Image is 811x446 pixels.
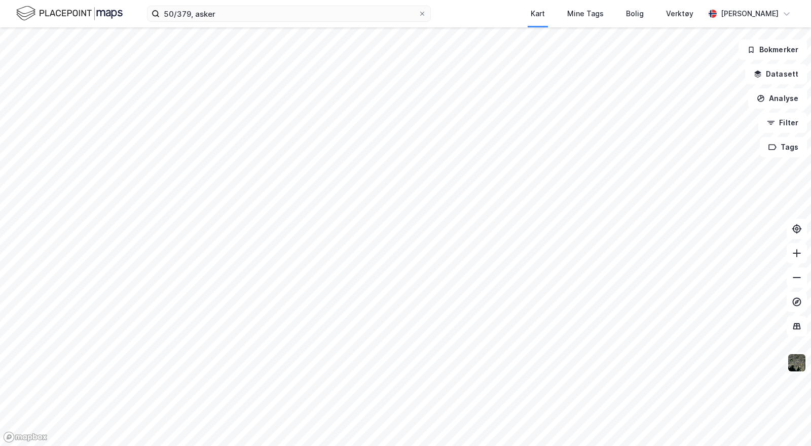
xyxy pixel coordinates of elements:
div: [PERSON_NAME] [721,8,779,20]
button: Filter [758,113,807,133]
iframe: Chat Widget [760,397,811,446]
div: Verktøy [666,8,693,20]
img: 9k= [787,353,806,372]
button: Bokmerker [739,40,807,60]
div: Bolig [626,8,644,20]
div: Mine Tags [567,8,604,20]
button: Analyse [748,88,807,109]
button: Datasett [745,64,807,84]
button: Tags [760,137,807,157]
a: Mapbox homepage [3,431,48,443]
input: Søk på adresse, matrikkel, gårdeiere, leietakere eller personer [160,6,418,21]
div: Kart [531,8,545,20]
img: logo.f888ab2527a4732fd821a326f86c7f29.svg [16,5,123,22]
